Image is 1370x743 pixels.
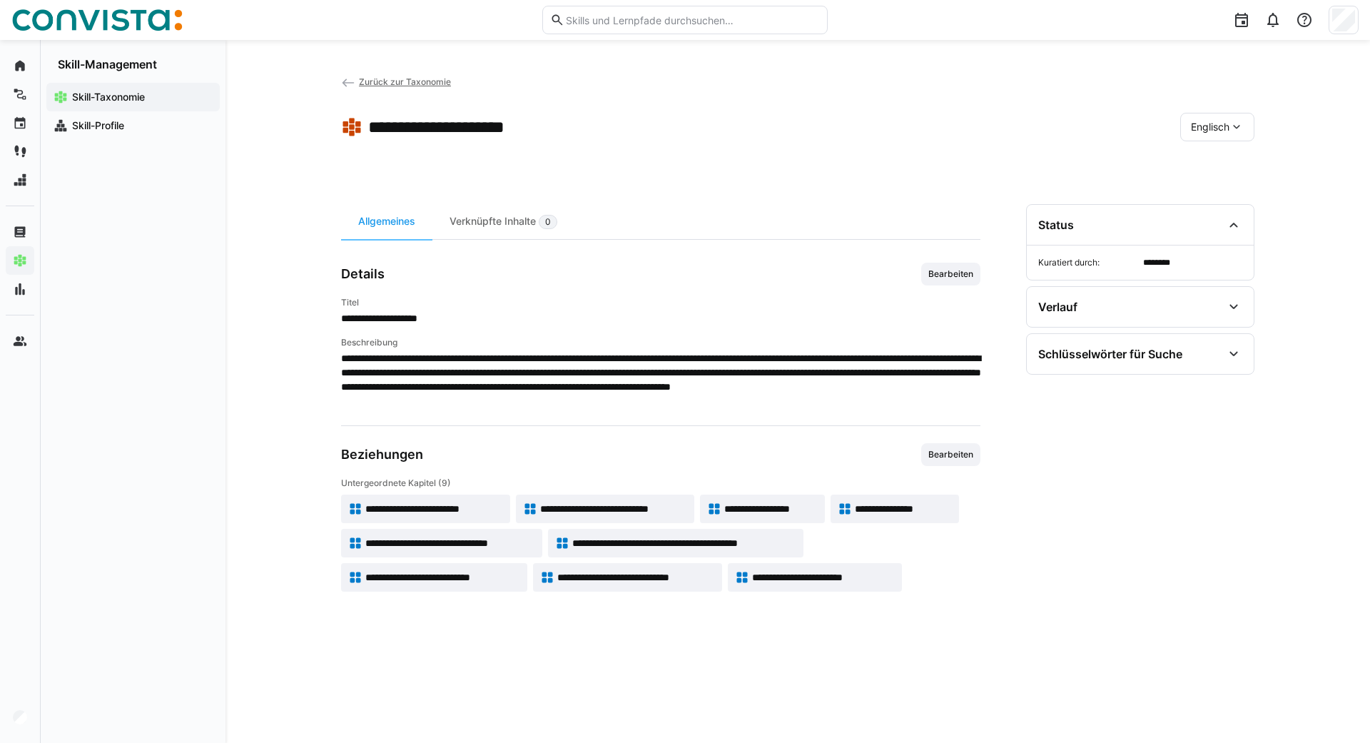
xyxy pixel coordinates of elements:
div: Verlauf [1038,300,1077,314]
h3: Beziehungen [341,447,423,463]
h4: Beschreibung [341,337,980,348]
span: Bearbeiten [927,268,975,280]
span: Englisch [1191,120,1229,134]
div: Schlüsselwörter für Suche [1038,347,1182,361]
h4: Titel [341,297,980,308]
div: Allgemeines [341,204,432,239]
button: Bearbeiten [921,263,980,285]
button: Bearbeiten [921,443,980,466]
span: 0 [545,216,551,228]
h4: Untergeordnete Kapitel (9) [341,477,980,489]
span: Kuratiert durch: [1038,257,1137,268]
div: Verknüpfte Inhalte [432,204,574,239]
span: Zurück zur Taxonomie [359,76,451,87]
input: Skills und Lernpfade durchsuchen… [564,14,820,26]
a: Zurück zur Taxonomie [341,76,451,87]
div: Status [1038,218,1074,232]
span: Bearbeiten [927,449,975,460]
h3: Details [341,266,385,282]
